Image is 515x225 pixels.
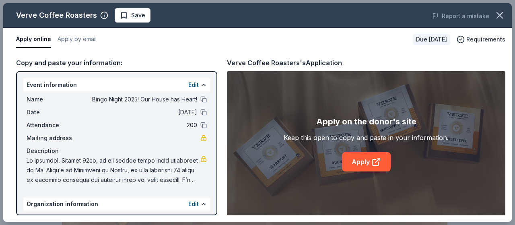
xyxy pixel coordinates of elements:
[316,115,416,128] div: Apply on the donor's site
[131,10,145,20] span: Save
[457,35,505,44] button: Requirements
[27,156,200,185] span: Lo Ipsumdol, Sitamet 92co, ad eli seddoe tempo incid utlaboreet do Ma. Aliqu’e ad Minimveni qu No...
[466,35,505,44] span: Requirements
[80,107,197,117] span: [DATE]
[27,95,80,104] span: Name
[342,152,391,171] a: Apply
[27,214,80,223] span: Name
[188,80,199,90] button: Edit
[80,120,197,130] span: 200
[80,95,197,104] span: Bingo Night 2025! Our House has Heart!
[27,107,80,117] span: Date
[23,78,210,91] div: Event information
[16,31,51,48] button: Apply online
[23,198,210,211] div: Organization information
[58,31,97,48] button: Apply by email
[80,214,197,223] span: Los Angeles House of [PERSON_NAME]
[188,199,199,209] button: Edit
[227,58,342,68] div: Verve Coffee Roasters's Application
[16,58,217,68] div: Copy and paste your information:
[115,8,150,23] button: Save
[27,133,80,143] span: Mailing address
[16,9,97,22] div: Verve Coffee Roasters
[284,133,449,142] div: Keep this open to copy and paste in your information.
[432,11,489,21] button: Report a mistake
[27,146,207,156] div: Description
[413,34,450,45] div: Due [DATE]
[27,120,80,130] span: Attendance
